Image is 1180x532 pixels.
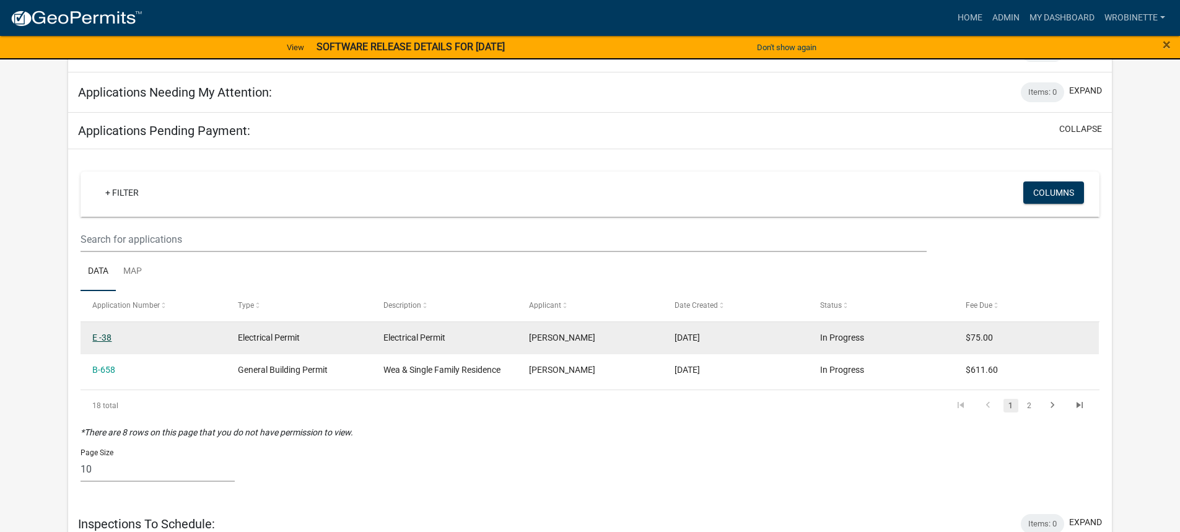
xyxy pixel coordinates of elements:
a: 2 [1022,399,1037,412]
span: Shane Weist [529,333,595,342]
a: Admin [987,6,1025,30]
h5: Applications Pending Payment: [78,123,250,138]
span: General Building Permit [238,365,328,375]
span: Jessica Ritchie [529,365,595,375]
datatable-header-cell: Description [372,291,517,321]
button: Columns [1023,181,1084,204]
li: page 2 [1020,395,1039,416]
datatable-header-cell: Date Created [663,291,808,321]
a: Home [953,6,987,30]
span: Type [238,301,254,310]
input: Search for applications [81,227,926,252]
a: go to first page [949,399,972,412]
button: Close [1163,37,1171,52]
span: 09/08/2025 [675,365,700,375]
span: 09/08/2025 [675,333,700,342]
div: collapse [68,149,1112,504]
span: Application Number [92,301,160,310]
a: E -38 [92,333,111,342]
span: In Progress [820,333,864,342]
span: Date Created [675,301,718,310]
datatable-header-cell: Application Number [81,291,226,321]
span: Electrical Permit [383,333,445,342]
button: collapse [1059,123,1102,136]
span: × [1163,36,1171,53]
datatable-header-cell: Type [226,291,372,321]
datatable-header-cell: Status [808,291,953,321]
div: 18 total [81,390,282,421]
span: $75.00 [966,333,993,342]
span: Fee Due [966,301,992,310]
button: Don't show again [752,37,821,58]
h5: Inspections To Schedule: [78,517,215,531]
a: Map [116,252,149,292]
a: go to last page [1068,399,1091,412]
span: Status [820,301,842,310]
span: $611.60 [966,365,998,375]
div: Items: 0 [1021,82,1064,102]
span: In Progress [820,365,864,375]
a: 1 [1003,399,1018,412]
a: Data [81,252,116,292]
button: expand [1069,84,1102,97]
a: go to previous page [976,399,1000,412]
span: Electrical Permit [238,333,300,342]
a: wrobinette [1099,6,1170,30]
datatable-header-cell: Applicant [517,291,663,321]
span: Applicant [529,301,561,310]
li: page 1 [1002,395,1020,416]
a: + Filter [95,181,149,204]
a: go to next page [1041,399,1064,412]
a: View [282,37,309,58]
h5: Applications Needing My Attention: [78,85,272,100]
i: *There are 8 rows on this page that you do not have permission to view. [81,427,353,437]
span: Wea & Single Family Residence [383,365,500,375]
span: Description [383,301,421,310]
button: expand [1069,516,1102,529]
a: B-658 [92,365,115,375]
datatable-header-cell: Fee Due [953,291,1099,321]
strong: SOFTWARE RELEASE DETAILS FOR [DATE] [317,41,505,53]
a: My Dashboard [1025,6,1099,30]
